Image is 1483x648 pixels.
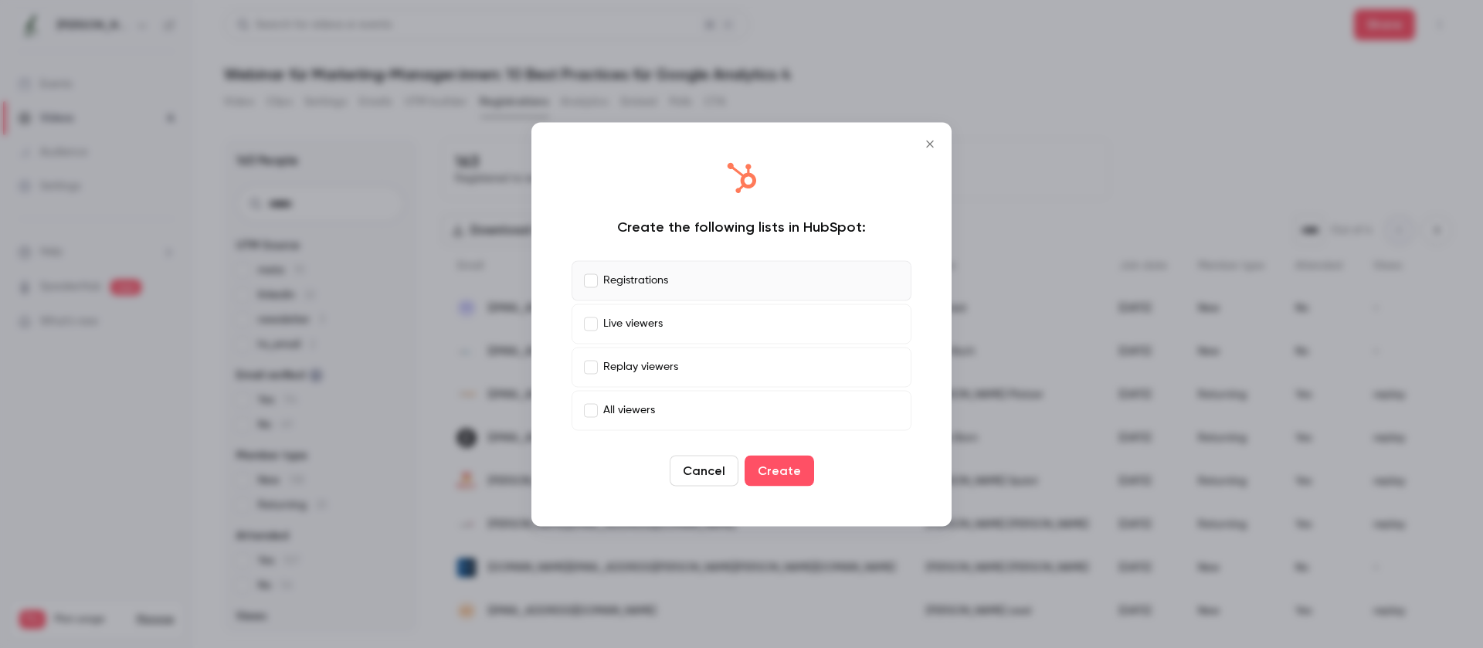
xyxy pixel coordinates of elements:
[603,359,678,375] p: Replay viewers
[572,217,911,236] div: Create the following lists in HubSpot:
[670,455,738,486] button: Cancel
[915,128,945,159] button: Close
[603,273,668,289] p: Registrations
[603,316,663,332] p: Live viewers
[603,402,655,419] p: All viewers
[745,455,814,486] button: Create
